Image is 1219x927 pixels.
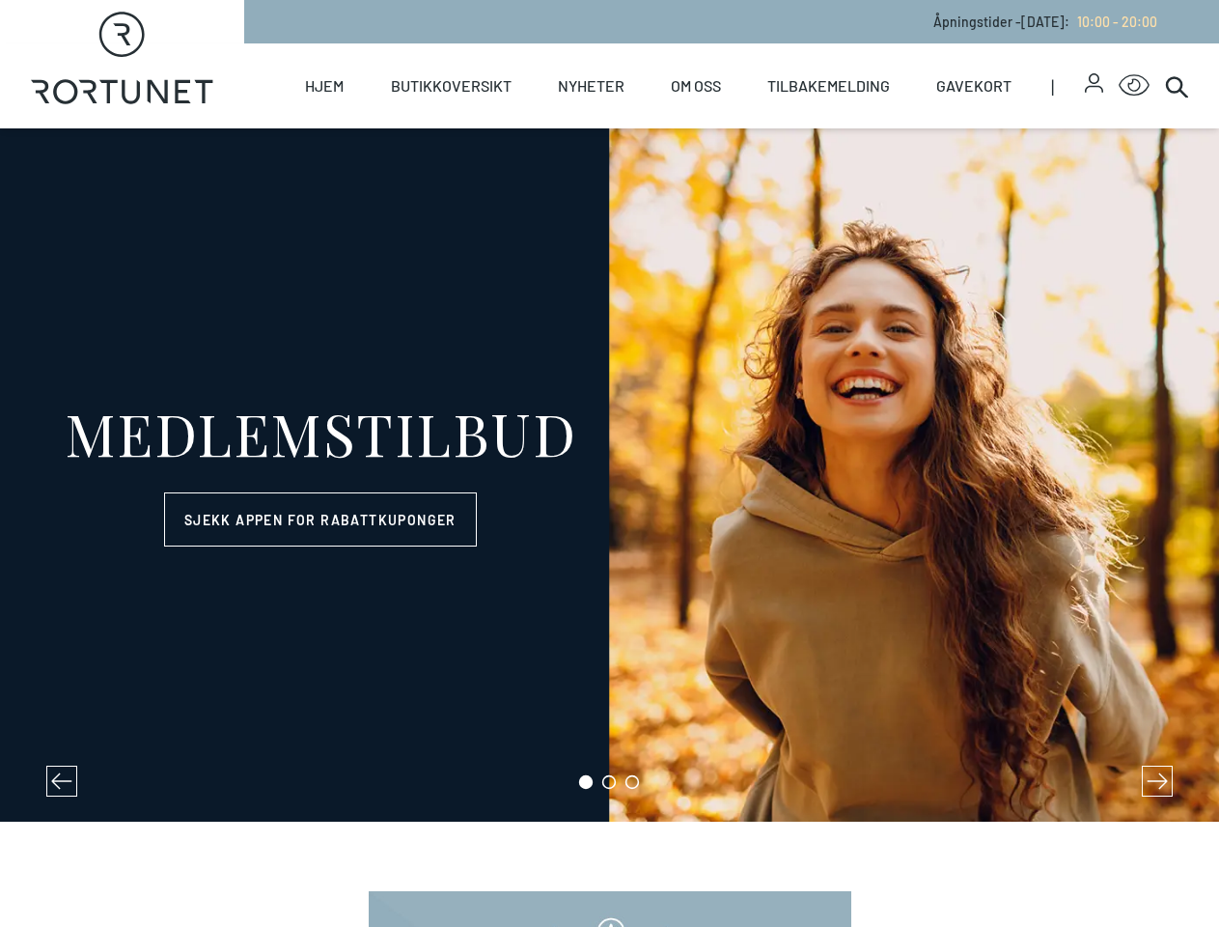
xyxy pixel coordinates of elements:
[671,43,721,128] a: Om oss
[164,492,477,547] a: Sjekk appen for rabattkuponger
[1077,14,1157,30] span: 10:00 - 20:00
[558,43,624,128] a: Nyheter
[1069,14,1157,30] a: 10:00 - 20:00
[305,43,344,128] a: Hjem
[936,43,1011,128] a: Gavekort
[933,12,1157,32] p: Åpningstider - [DATE] :
[767,43,890,128] a: Tilbakemelding
[65,404,577,462] div: MEDLEMSTILBUD
[391,43,512,128] a: Butikkoversikt
[1051,43,1085,128] span: |
[1119,70,1150,101] button: Open Accessibility Menu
